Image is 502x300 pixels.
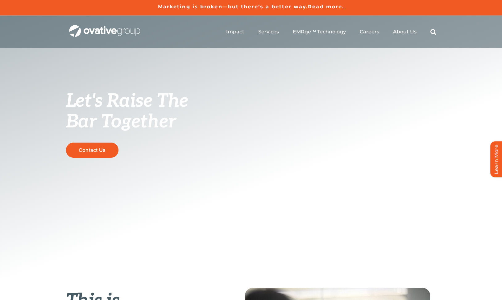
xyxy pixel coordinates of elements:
a: Impact [226,29,244,35]
span: Let's Raise The [66,90,189,112]
a: Search [430,29,436,35]
a: Careers [360,29,379,35]
span: Bar Together [66,111,176,133]
a: OG_Full_horizontal_WHT [69,24,140,30]
a: Services [258,29,279,35]
span: Contact Us [79,147,106,153]
a: Marketing is broken—but there’s a better way. [158,4,308,10]
a: About Us [393,29,417,35]
nav: Menu [226,22,436,42]
a: Read more. [308,4,344,10]
a: Contact Us [66,143,118,158]
a: EMRge™ Technology [293,29,346,35]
